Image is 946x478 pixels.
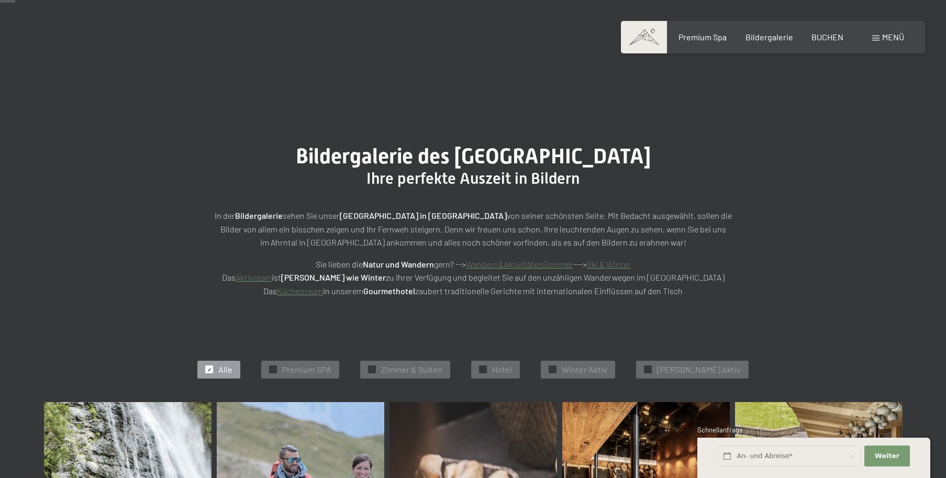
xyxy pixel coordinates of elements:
a: Ski & Winter [587,259,631,269]
span: Ihre perfekte Auszeit in Bildern [366,169,580,187]
strong: [PERSON_NAME] wie Winter [281,272,386,282]
span: ✓ [551,366,555,373]
strong: Gourmethotel [363,286,415,296]
span: Schnellanfrage [697,426,743,434]
span: Zimmer & Suiten [381,364,442,375]
p: Sie lieben die gern? --> ---> Das ist zu Ihrer Verfügung und begleitet Sie auf den unzähligen Wan... [212,258,735,298]
a: Aktivteam [236,272,272,282]
span: Weiter [875,451,899,461]
strong: [GEOGRAPHIC_DATA] in [GEOGRAPHIC_DATA] [340,210,507,220]
span: ✓ [646,366,650,373]
strong: Natur und Wandern [363,259,434,269]
a: Premium Spa [678,32,727,42]
span: ✓ [207,366,212,373]
span: ✓ [370,366,374,373]
span: Bildergalerie des [GEOGRAPHIC_DATA] [296,144,651,169]
a: Bildergalerie [745,32,793,42]
span: Alle [218,364,232,375]
p: In der sehen Sie unser von seiner schönsten Seite. Mit Bedacht ausgewählt, sollen die Bilder von ... [212,209,735,249]
span: Winter Aktiv [562,364,607,375]
span: Menü [882,32,904,42]
span: ✓ [271,366,275,373]
span: Hotel [492,364,512,375]
span: [PERSON_NAME] Aktiv [657,364,741,375]
span: ✓ [481,366,485,373]
a: Küchenteam [277,286,323,296]
a: BUCHEN [811,32,843,42]
strong: Bildergalerie [235,210,283,220]
button: Weiter [864,446,909,467]
a: Wandern&AktivitätenSommer [466,259,573,269]
span: Premium SPA [282,364,331,375]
